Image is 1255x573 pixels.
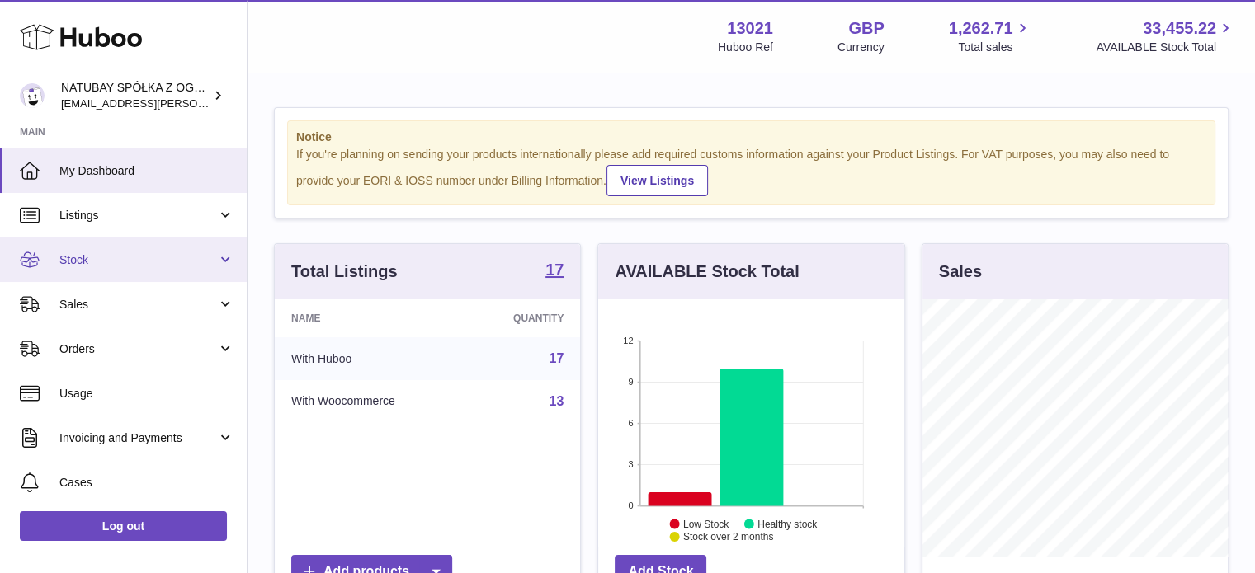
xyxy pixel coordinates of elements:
span: Total sales [958,40,1031,55]
th: Name [275,299,465,337]
text: Stock over 2 months [683,531,773,542]
text: Low Stock [683,518,729,529]
a: 33,455.22 AVAILABLE Stock Total [1096,17,1235,55]
div: NATUBAY SPÓŁKA Z OGRANICZONĄ ODPOWIEDZIALNOŚCIĄ [61,80,210,111]
span: My Dashboard [59,163,234,179]
span: Orders [59,341,217,357]
a: 17 [550,351,564,365]
a: 17 [545,261,564,281]
img: kacper.antkowski@natubay.pl [20,83,45,108]
span: Usage [59,386,234,402]
span: Sales [59,297,217,312]
text: 12 [624,336,634,345]
a: View Listings [606,165,708,196]
text: 6 [629,418,634,428]
td: With Woocommerce [275,380,465,423]
h3: Total Listings [291,261,398,283]
span: Listings [59,208,217,223]
span: [EMAIL_ADDRESS][PERSON_NAME][DOMAIN_NAME] [61,96,331,110]
h3: AVAILABLE Stock Total [615,261,799,283]
span: Stock [59,252,217,268]
div: Currency [837,40,885,55]
a: 13 [550,394,564,408]
div: Huboo Ref [718,40,773,55]
strong: Notice [296,129,1206,145]
strong: 13021 [727,17,773,40]
td: With Huboo [275,337,465,380]
th: Quantity [465,299,581,337]
div: If you're planning on sending your products internationally please add required customs informati... [296,147,1206,196]
span: AVAILABLE Stock Total [1096,40,1235,55]
span: 33,455.22 [1143,17,1216,40]
span: Cases [59,475,234,491]
a: Log out [20,511,227,541]
span: Invoicing and Payments [59,430,217,446]
span: 1,262.71 [949,17,1013,40]
text: 3 [629,459,634,469]
text: Healthy stock [757,518,818,529]
text: 9 [629,377,634,387]
a: 1,262.71 Total sales [949,17,1032,55]
strong: 17 [545,261,564,278]
strong: GBP [848,17,884,40]
text: 0 [629,500,634,510]
h3: Sales [939,261,982,283]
